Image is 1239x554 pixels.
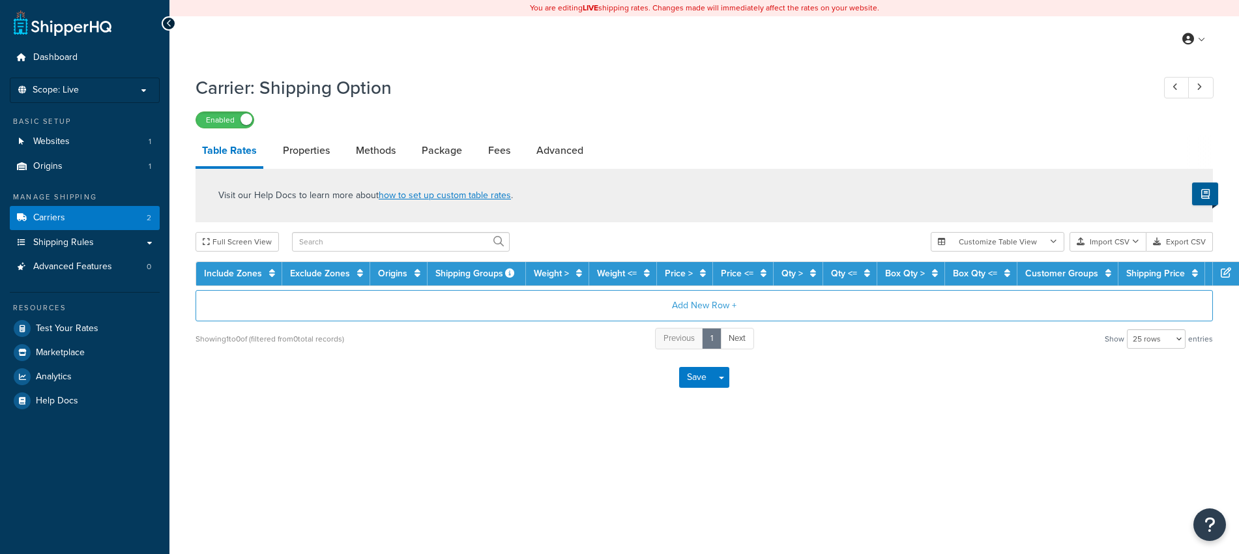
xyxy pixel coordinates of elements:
[10,154,160,179] li: Origins
[36,396,78,407] span: Help Docs
[379,188,511,202] a: how to set up custom table rates
[721,267,753,280] a: Price <=
[534,267,569,280] a: Weight >
[10,255,160,279] a: Advanced Features0
[10,231,160,255] a: Shipping Rules
[147,212,151,224] span: 2
[33,85,79,96] span: Scope: Live
[10,365,160,388] a: Analytics
[428,262,526,285] th: Shipping Groups
[679,367,714,388] button: Save
[36,372,72,383] span: Analytics
[665,267,693,280] a: Price >
[149,161,151,172] span: 1
[1070,232,1146,252] button: Import CSV
[663,332,695,344] span: Previous
[218,188,513,203] p: Visit our Help Docs to learn more about .
[196,75,1140,100] h1: Carrier: Shipping Option
[196,135,263,169] a: Table Rates
[10,192,160,203] div: Manage Shipping
[147,261,151,272] span: 0
[655,328,703,349] a: Previous
[885,267,925,280] a: Box Qty >
[196,330,344,348] div: Showing 1 to 0 of (filtered from 0 total records)
[276,135,336,166] a: Properties
[1025,267,1098,280] a: Customer Groups
[530,135,590,166] a: Advanced
[33,161,63,172] span: Origins
[1188,330,1213,348] span: entries
[10,317,160,340] a: Test Your Rates
[292,232,510,252] input: Search
[10,206,160,230] a: Carriers2
[729,332,746,344] span: Next
[36,347,85,358] span: Marketplace
[10,206,160,230] li: Carriers
[781,267,803,280] a: Qty >
[378,267,407,280] a: Origins
[597,267,637,280] a: Weight <=
[1146,232,1213,252] button: Export CSV
[1126,267,1185,280] a: Shipping Price
[149,136,151,147] span: 1
[196,112,254,128] label: Enabled
[1188,77,1214,98] a: Next Record
[1164,77,1189,98] a: Previous Record
[33,136,70,147] span: Websites
[36,323,98,334] span: Test Your Rates
[1193,508,1226,541] button: Open Resource Center
[702,328,722,349] a: 1
[1105,330,1124,348] span: Show
[33,52,78,63] span: Dashboard
[831,267,857,280] a: Qty <=
[953,267,997,280] a: Box Qty <=
[583,2,598,14] b: LIVE
[10,154,160,179] a: Origins1
[33,237,94,248] span: Shipping Rules
[10,130,160,154] li: Websites
[196,232,279,252] button: Full Screen View
[10,255,160,279] li: Advanced Features
[1192,182,1218,205] button: Show Help Docs
[33,212,65,224] span: Carriers
[33,261,112,272] span: Advanced Features
[10,130,160,154] a: Websites1
[349,135,402,166] a: Methods
[290,267,350,280] a: Exclude Zones
[10,46,160,70] a: Dashboard
[931,232,1064,252] button: Customize Table View
[10,389,160,413] a: Help Docs
[415,135,469,166] a: Package
[196,290,1213,321] button: Add New Row +
[482,135,517,166] a: Fees
[10,116,160,127] div: Basic Setup
[10,302,160,313] div: Resources
[10,341,160,364] a: Marketplace
[204,267,262,280] a: Include Zones
[720,328,754,349] a: Next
